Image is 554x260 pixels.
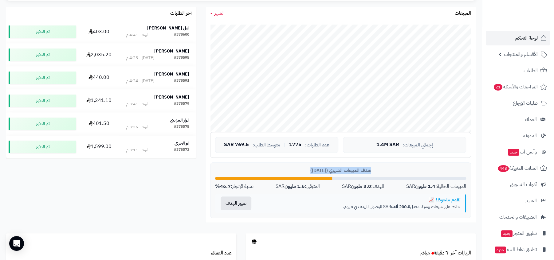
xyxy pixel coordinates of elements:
div: Open Intercom Messenger [9,236,24,251]
h3: آخر الطلبات [170,11,192,16]
div: اليوم - 3:41 م [126,101,149,107]
a: التطبيقات والخدمات [486,210,550,224]
span: 1775 [289,142,301,148]
div: #378579 [174,101,189,107]
div: اليوم - 4:41 م [126,32,149,38]
div: #378573 [174,147,189,153]
a: وآتس آبجديد [486,145,550,159]
a: التقارير [486,193,550,208]
a: لوحة التحكم [486,31,550,45]
a: تطبيق المتجرجديد [486,226,550,241]
div: تم الدفع [9,95,76,107]
a: المدونة [486,128,550,143]
span: إجمالي المبيعات: [403,142,433,148]
strong: ام الجري [175,140,189,146]
div: #378595 [174,55,189,61]
a: أدوات التسويق [486,177,550,192]
a: طلبات الإرجاع [486,96,550,111]
div: #378575 [174,124,189,130]
div: اليوم - 3:36 م [126,124,149,130]
div: تقدم ملحوظ! 📈 [261,197,460,203]
span: تطبيق المتجر [501,229,537,238]
div: تم الدفع [9,49,76,61]
h3: المبيعات [455,11,471,16]
small: مباشر [420,249,430,257]
td: 1,241.10 [79,89,119,112]
a: الزيارات آخر ٦٠ دقيقةمباشر [420,249,471,257]
span: عدد الطلبات: [305,142,329,148]
div: تم الدفع [9,72,76,84]
span: 448 [497,165,509,172]
div: نسبة الإنجاز: [215,183,253,190]
span: الطلبات [524,66,538,75]
span: 769.5 SAR [224,142,249,148]
td: 440.00 [79,66,119,89]
span: متوسط الطلب: [253,142,280,148]
a: المراجعات والأسئلة21 [486,80,550,94]
strong: [PERSON_NAME] [154,71,189,77]
div: اليوم - 3:11 م [126,147,149,153]
a: السلات المتروكة448 [486,161,550,176]
span: المراجعات والأسئلة [493,83,538,91]
span: السلات المتروكة [497,164,538,173]
td: 1,599.00 [79,135,119,158]
td: 2,035.20 [79,43,119,66]
div: تم الدفع [9,141,76,153]
span: طلبات الإرجاع [513,99,538,107]
div: تم الدفع [9,118,76,130]
div: تم الدفع [9,25,76,38]
span: | [284,142,285,147]
span: 1.4M SAR [376,142,399,148]
p: حافظ على مبيعات يومية بمعدل SAR للوصول للهدف في 8 يوم. [261,204,460,210]
span: جديد [508,149,519,156]
strong: 200.0 ألف [391,204,410,210]
div: هدف المبيعات الشهري ([DATE]) [215,167,466,174]
span: 21 [493,83,502,91]
span: الأقسام والمنتجات [504,50,538,59]
div: المتبقي: SAR [276,183,320,190]
div: المبيعات الحالية: SAR [406,183,466,190]
strong: [PERSON_NAME] [154,94,189,100]
strong: 1.6 مليون [285,183,305,190]
td: 403.00 [79,20,119,43]
span: جديد [501,230,513,237]
a: عدد العملاء [211,249,232,257]
a: الطلبات [486,63,550,78]
span: التطبيقات والخدمات [499,213,537,221]
div: #378600 [174,32,189,38]
strong: ابرار المزيني [170,117,189,123]
strong: [PERSON_NAME] [154,48,189,54]
span: التقارير [525,196,537,205]
div: الهدف: SAR [342,183,384,190]
strong: 1.4 مليون [415,183,435,190]
span: وآتس آب [507,148,537,156]
strong: امل [PERSON_NAME] [147,25,189,31]
strong: 3.0 مليون [351,183,371,190]
span: العملاء [525,115,537,124]
div: [DATE] - 4:24 م [126,78,154,84]
span: المدونة [523,131,537,140]
div: [DATE] - 4:25 م [126,55,154,61]
img: logo-2.png [512,5,548,17]
div: #378591 [174,78,189,84]
button: تغيير الهدف [221,196,251,210]
a: العملاء [486,112,550,127]
td: 401.50 [79,112,119,135]
span: تطبيق نقاط البيع [494,245,537,254]
span: جديد [495,246,506,253]
a: الشهر [210,10,225,17]
span: الشهر [214,10,225,17]
span: أدوات التسويق [510,180,537,189]
a: تطبيق نقاط البيعجديد [486,242,550,257]
span: لوحة التحكم [515,34,538,42]
strong: 46.7% [215,183,231,190]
